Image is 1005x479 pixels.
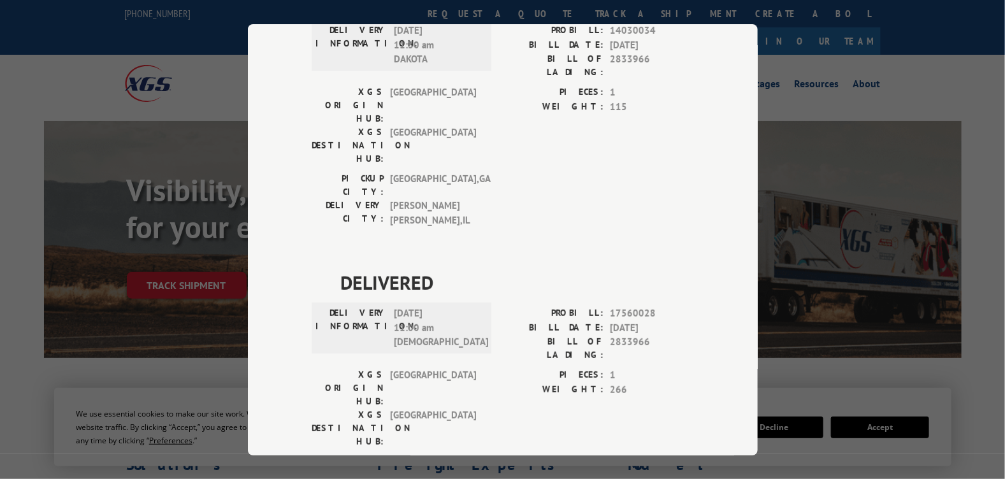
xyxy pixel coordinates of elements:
span: 1 [610,85,694,100]
label: PROBILL: [503,306,604,321]
label: BILL DATE: [503,320,604,335]
label: BILL DATE: [503,38,604,52]
span: 115 [610,99,694,114]
span: 14030034 [610,24,694,38]
span: [DATE] 11:30 am DAKOTA [394,24,480,67]
span: [GEOGRAPHIC_DATA] [390,125,476,166]
span: [GEOGRAPHIC_DATA] [390,368,476,408]
span: 17560028 [610,306,694,321]
span: DELIVERED [340,268,694,297]
label: PIECES: [503,368,604,383]
span: 2833966 [610,52,694,79]
span: 266 [610,382,694,397]
label: PIECES: [503,85,604,100]
label: WEIGHT: [503,99,604,114]
label: XGS ORIGIN HUB: [312,85,384,125]
label: XGS DESTINATION HUB: [312,408,384,448]
label: XGS DESTINATION HUB: [312,125,384,166]
span: [GEOGRAPHIC_DATA] , GA [390,172,476,199]
label: WEIGHT: [503,382,604,397]
label: PROBILL: [503,24,604,38]
span: [GEOGRAPHIC_DATA] [390,408,476,448]
span: [PERSON_NAME] [PERSON_NAME] , IL [390,199,476,227]
label: PICKUP CITY: [312,172,384,199]
label: XGS ORIGIN HUB: [312,368,384,408]
label: DELIVERY CITY: [312,199,384,227]
span: [DATE] [610,320,694,335]
span: [DATE] [610,38,694,52]
span: 2833966 [610,335,694,362]
span: 1 [610,368,694,383]
label: BILL OF LADING: [503,52,604,79]
label: BILL OF LADING: [503,335,604,362]
span: [DATE] 11:00 am [DEMOGRAPHIC_DATA] [394,306,480,350]
label: DELIVERY INFORMATION: [315,306,387,350]
span: [GEOGRAPHIC_DATA] [390,85,476,125]
label: DELIVERY INFORMATION: [315,24,387,67]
